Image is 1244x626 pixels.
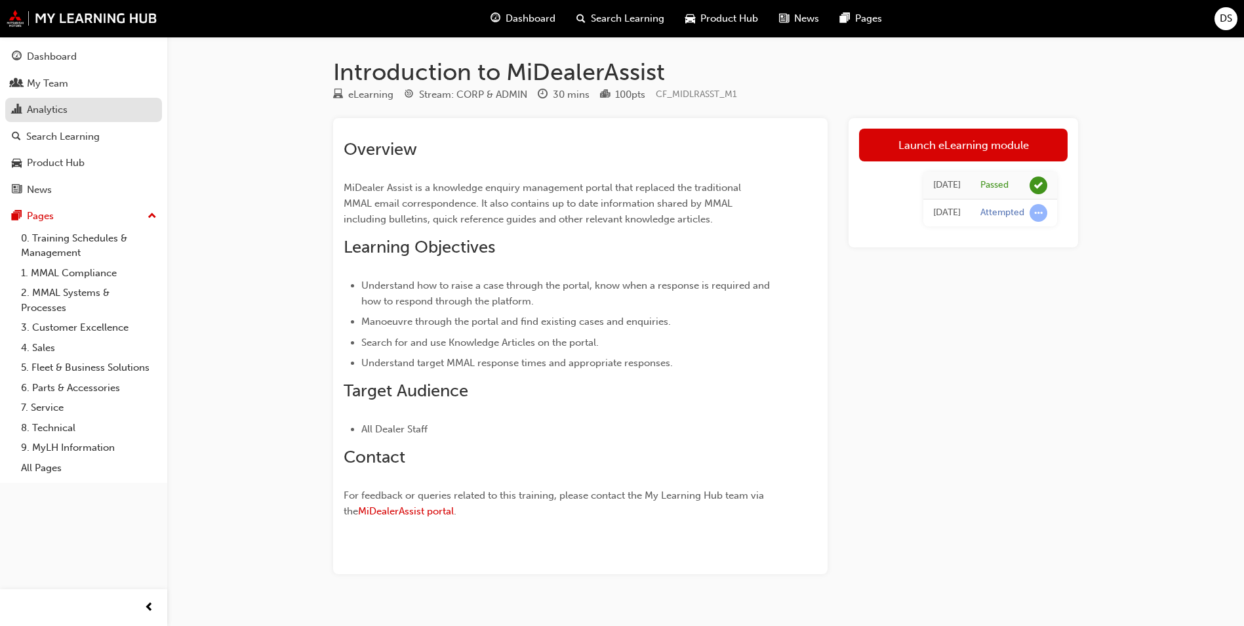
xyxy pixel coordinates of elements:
[358,505,454,517] a: MiDealerAssist portal
[685,10,695,27] span: car-icon
[16,228,162,263] a: 0. Training Schedules & Management
[830,5,893,32] a: pages-iconPages
[16,398,162,418] a: 7. Service
[16,283,162,318] a: 2. MMAL Systems & Processes
[27,209,54,224] div: Pages
[700,11,758,26] span: Product Hub
[591,11,664,26] span: Search Learning
[553,87,590,102] div: 30 mins
[538,87,590,103] div: Duration
[840,10,850,27] span: pages-icon
[16,338,162,358] a: 4. Sales
[576,10,586,27] span: search-icon
[12,51,22,63] span: guage-icon
[12,104,22,116] span: chart-icon
[361,357,673,369] span: Understand target MMAL response times and appropriate responses.
[27,156,85,171] div: Product Hub
[12,78,22,90] span: people-icon
[344,182,744,225] span: MiDealer Assist is a knowledge enquiry management portal that replaced the traditional MMAL email...
[361,423,428,435] span: All Dealer Staff
[980,207,1024,219] div: Attempted
[333,58,1078,87] h1: Introduction to MiDealerAssist
[27,102,68,117] div: Analytics
[26,129,100,144] div: Search Learning
[361,280,772,307] span: Understand how to raise a case through the portal, know when a response is required and how to re...
[5,204,162,228] button: Pages
[1030,177,1047,194] span: learningRecordVerb_PASS-icon
[344,381,468,401] span: Target Audience
[5,125,162,149] a: Search Learning
[361,337,599,348] span: Search for and use Knowledge Articles on the portal.
[344,139,417,159] span: Overview
[27,49,77,64] div: Dashboard
[348,87,393,102] div: eLearning
[16,318,162,338] a: 3. Customer Excellence
[16,438,162,458] a: 9. MyLH Information
[1220,11,1232,26] span: DS
[600,87,645,103] div: Points
[333,89,343,101] span: learningResourceType_ELEARNING-icon
[404,87,527,103] div: Stream
[144,600,154,616] span: prev-icon
[27,182,52,198] div: News
[12,131,21,143] span: search-icon
[506,11,555,26] span: Dashboard
[344,447,405,467] span: Contact
[933,178,961,193] div: Thu Jan 23 2025 14:47:16 GMT+1100 (Australian Eastern Daylight Time)
[480,5,566,32] a: guage-iconDashboard
[5,72,162,96] a: My Team
[12,157,22,169] span: car-icon
[538,89,548,101] span: clock-icon
[794,11,819,26] span: News
[5,45,162,69] a: Dashboard
[148,208,157,225] span: up-icon
[16,263,162,283] a: 1. MMAL Compliance
[779,10,789,27] span: news-icon
[361,316,671,327] span: Manoeuvre through the portal and find existing cases and enquiries.
[344,490,767,517] span: For feedback or queries related to this training, please contact the My Learning Hub team via the
[933,205,961,220] div: Wed Jan 08 2025 14:28:01 GMT+1100 (Australian Eastern Daylight Time)
[600,89,610,101] span: podium-icon
[491,10,500,27] span: guage-icon
[16,358,162,378] a: 5. Fleet & Business Solutions
[12,184,22,196] span: news-icon
[333,87,393,103] div: Type
[12,211,22,222] span: pages-icon
[1030,204,1047,222] span: learningRecordVerb_ATTEMPT-icon
[859,129,1068,161] a: Launch eLearning module
[769,5,830,32] a: news-iconNews
[1214,7,1237,30] button: DS
[566,5,675,32] a: search-iconSearch Learning
[404,89,414,101] span: target-icon
[5,178,162,202] a: News
[5,98,162,122] a: Analytics
[16,458,162,478] a: All Pages
[344,237,495,257] span: Learning Objectives
[5,151,162,175] a: Product Hub
[7,10,157,27] img: mmal
[419,87,527,102] div: Stream: CORP & ADMIN
[16,378,162,398] a: 6. Parts & Accessories
[16,418,162,438] a: 8. Technical
[656,89,737,100] span: Learning resource code
[615,87,645,102] div: 100 pts
[980,179,1009,192] div: Passed
[5,42,162,204] button: DashboardMy TeamAnalyticsSearch LearningProduct HubNews
[675,5,769,32] a: car-iconProduct Hub
[27,76,68,91] div: My Team
[855,11,882,26] span: Pages
[454,505,456,517] span: .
